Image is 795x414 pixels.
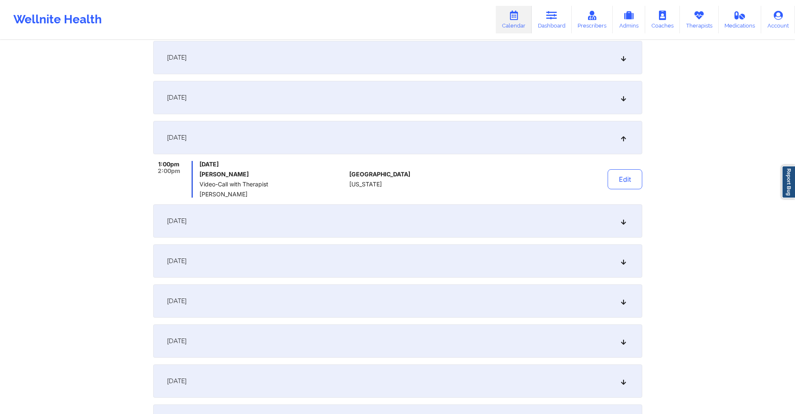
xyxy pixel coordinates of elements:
a: Account [761,6,795,33]
span: Video-Call with Therapist [199,181,346,188]
span: [DATE] [167,93,187,102]
span: [US_STATE] [349,181,382,188]
a: Medications [719,6,762,33]
span: [PERSON_NAME] [199,191,346,198]
h6: [PERSON_NAME] [199,171,346,178]
a: Dashboard [532,6,572,33]
button: Edit [608,169,642,189]
a: Coaches [645,6,680,33]
span: [GEOGRAPHIC_DATA] [349,171,410,178]
span: [DATE] [167,377,187,385]
a: Report Bug [782,166,795,198]
span: [DATE] [167,257,187,265]
a: Admins [613,6,645,33]
span: [DATE] [167,53,187,62]
span: 1:00pm [158,161,179,168]
span: [DATE] [167,133,187,142]
a: Therapists [680,6,719,33]
a: Prescribers [572,6,613,33]
span: [DATE] [167,217,187,225]
span: [DATE] [167,297,187,305]
span: [DATE] [167,337,187,345]
a: Calendar [496,6,532,33]
span: [DATE] [199,161,346,168]
span: 2:00pm [158,168,180,174]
